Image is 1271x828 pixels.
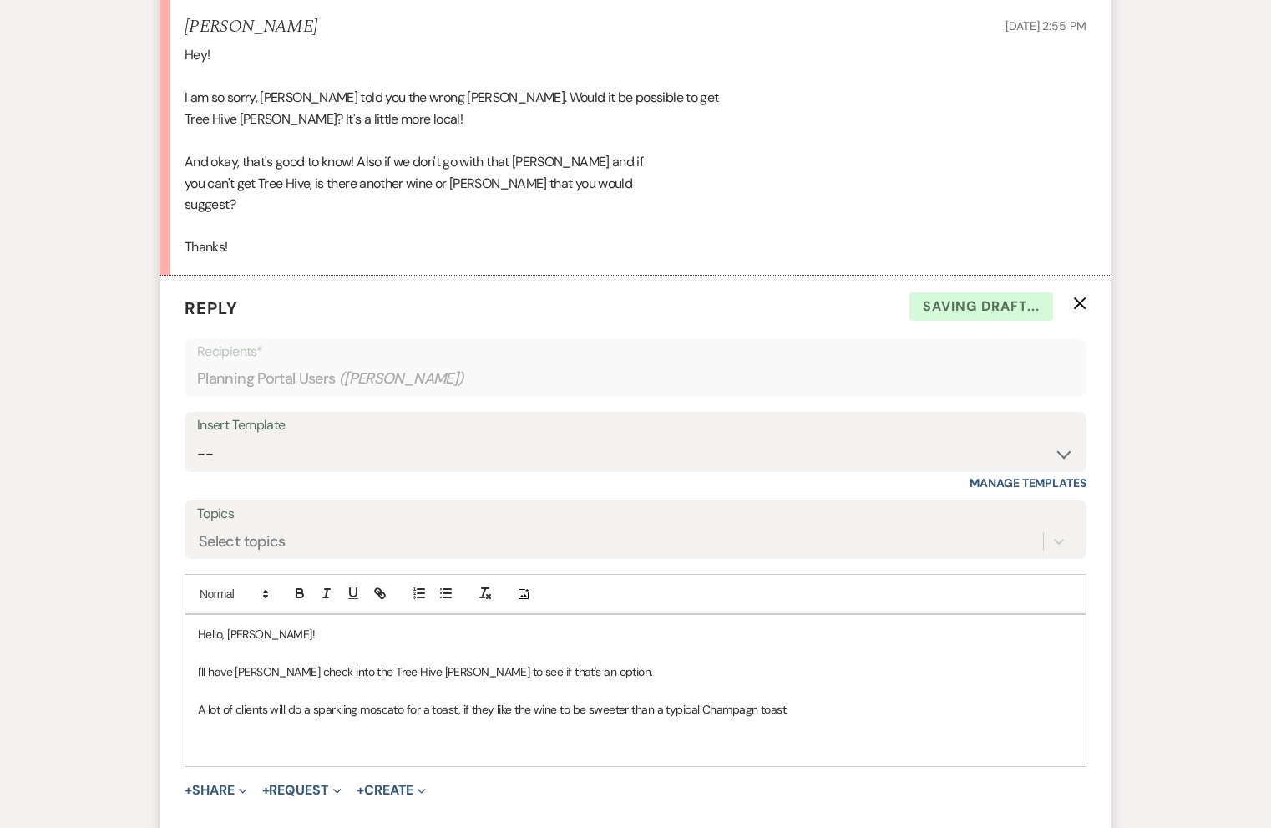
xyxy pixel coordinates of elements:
[1005,18,1086,33] span: [DATE] 2:55 PM
[185,784,192,797] span: +
[197,414,1074,438] div: Insert Template
[198,625,1073,643] p: Hello, [PERSON_NAME]!
[357,784,364,797] span: +
[197,341,1074,363] p: Recipients*
[198,663,1073,681] p: I'll have [PERSON_NAME] check into the Tree Hive [PERSON_NAME] to see if that's an option.
[197,363,1074,395] div: Planning Portal Users
[970,475,1086,490] a: Manage Templates
[262,784,342,797] button: Request
[185,784,247,797] button: Share
[262,784,270,797] span: +
[185,297,238,319] span: Reply
[197,502,1074,526] label: Topics
[339,368,464,390] span: ( [PERSON_NAME] )
[909,292,1053,321] span: Saving draft...
[199,531,286,553] div: Select topics
[357,784,426,797] button: Create
[198,700,1073,719] p: A lot of clients will do a sparkling moscato for a toast, if they like the wine to be sweeter tha...
[185,17,317,38] h5: [PERSON_NAME]
[185,44,1086,258] div: Hey! I am so sorry, [PERSON_NAME] told you the wrong [PERSON_NAME]. Would it be possible to get T...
